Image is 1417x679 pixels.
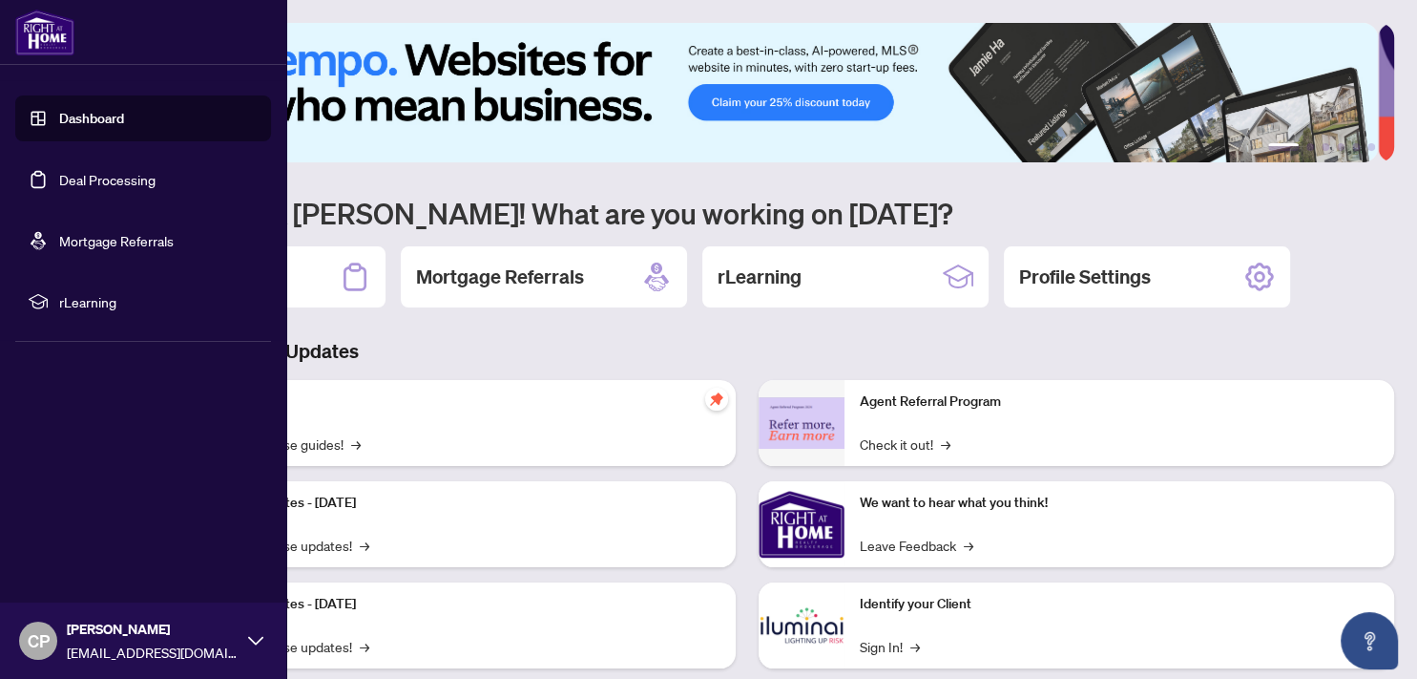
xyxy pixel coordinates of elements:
[860,636,920,657] a: Sign In!→
[759,481,844,567] img: We want to hear what you think!
[351,434,361,455] span: →
[860,594,1380,615] p: Identify your Client
[759,397,844,450] img: Agent Referral Program
[860,434,950,455] a: Check it out!→
[941,434,950,455] span: →
[67,619,239,640] span: [PERSON_NAME]
[705,388,728,411] span: pushpin
[910,636,920,657] span: →
[1352,143,1360,151] button: 5
[964,535,973,556] span: →
[1306,143,1314,151] button: 2
[1268,143,1299,151] button: 1
[99,23,1378,162] img: Slide 0
[59,291,258,312] span: rLearning
[200,392,720,413] p: Self-Help
[1322,143,1329,151] button: 3
[200,594,720,615] p: Platform Updates - [DATE]
[860,493,1380,514] p: We want to hear what you think!
[860,392,1380,413] p: Agent Referral Program
[1341,612,1398,669] button: Open asap
[59,232,174,249] a: Mortgage Referrals
[15,10,74,55] img: logo
[99,338,1394,365] h3: Brokerage & Industry Updates
[1337,143,1344,151] button: 4
[1019,264,1151,290] h2: Profile Settings
[1367,143,1375,151] button: 6
[99,195,1394,231] h1: Welcome back [PERSON_NAME]! What are you working on [DATE]?
[718,264,802,290] h2: rLearning
[59,110,124,127] a: Dashboard
[860,535,973,556] a: Leave Feedback→
[360,535,369,556] span: →
[28,627,50,654] span: CP
[59,171,156,188] a: Deal Processing
[416,264,584,290] h2: Mortgage Referrals
[200,493,720,514] p: Platform Updates - [DATE]
[759,583,844,668] img: Identify your Client
[360,636,369,657] span: →
[67,642,239,663] span: [EMAIL_ADDRESS][DOMAIN_NAME]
